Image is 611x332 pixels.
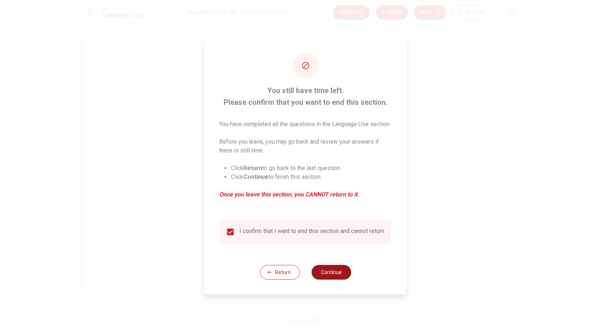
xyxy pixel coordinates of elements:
button: Continue [311,265,351,280]
em: Once you leave this section, you CANNOT return to it. [219,190,392,199]
li: Click to go back to the last question [231,164,392,173]
strong: Continue [243,173,268,180]
strong: Return [243,165,262,171]
p: You have completed all the questions in the Language Use section. [219,120,392,129]
div: I confirm that I want to end this section and cannot return. [239,228,385,236]
span: You still have time left. Please confirm that you want to end this section. [219,85,392,108]
p: Before you leave, you may go back and review your answers if there is still time. [219,137,392,155]
button: Return [260,265,300,280]
li: Click to finish this section. [231,173,392,181]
